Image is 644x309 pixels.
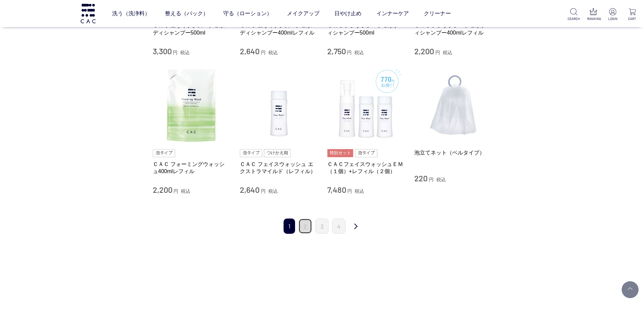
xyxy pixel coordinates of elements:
[173,50,178,55] span: 円
[327,161,404,175] a: ＣＡＣフェイスウォッシュＥＭ（１個）+レフィル（２個）
[153,66,230,144] img: ＣＡＣ フォーミングウォッシュ400mlレフィル
[240,185,259,194] span: 2,640
[284,219,295,234] span: 1
[327,185,346,194] span: 7,480
[261,50,266,55] span: 円
[240,46,259,56] span: 2,640
[606,16,619,21] p: LOGIN
[240,66,317,144] img: ＣＡＣ フェイスウォッシュ エクストラマイルド（レフィル）
[376,4,409,23] a: インナーケア
[567,16,580,21] p: SEARCH
[327,46,346,56] span: 2,750
[173,188,178,194] span: 円
[223,4,272,23] a: 守る（ローション）
[347,188,352,194] span: 円
[165,4,208,23] a: 整える（パック）
[443,50,452,55] span: 税込
[180,50,190,55] span: 税込
[349,219,362,234] a: 次
[355,188,364,194] span: 税込
[424,4,451,23] a: クリーナー
[240,161,317,175] a: ＣＡＣ フェイスウォッシュ エクストラマイルド（レフィル）
[261,188,266,194] span: 円
[587,8,600,21] a: RANKING
[268,188,278,194] span: 税込
[414,22,492,37] a: ＣＡＣ メンブレンヘア＆ボディシャンプー400mlレフィル
[268,50,278,55] span: 税込
[334,4,361,23] a: 日やけ止め
[298,219,312,234] a: 2
[567,8,580,21] a: SEARCH
[264,149,290,157] img: つけかえ用
[315,219,329,234] a: 3
[153,161,230,175] a: ＣＡＣ フォーミングウォッシュ400mlレフィル
[435,50,440,55] span: 円
[80,4,97,23] img: logo
[355,149,377,157] img: 泡タイプ
[414,46,434,56] span: 2,200
[240,149,262,157] img: 泡タイプ
[414,173,428,183] span: 220
[153,46,172,56] span: 3,300
[414,66,492,144] img: 泡立てネット（ベルタイプ）
[429,177,434,182] span: 円
[332,219,346,234] a: 4
[327,149,353,157] img: 特別セット
[414,149,492,156] a: 泡立てネット（ベルタイプ）
[606,8,619,21] a: LOGIN
[112,4,150,23] a: 洗う（洗浄料）
[347,50,352,55] span: 円
[587,16,600,21] p: RANKING
[436,177,446,182] span: 税込
[153,185,172,194] span: 2,200
[354,50,364,55] span: 税込
[153,149,175,157] img: 泡タイプ
[626,16,639,21] p: CART
[181,188,190,194] span: 税込
[287,4,319,23] a: メイクアップ
[327,66,404,144] img: ＣＡＣフェイスウォッシュＥＭ（１個）+レフィル（２個）
[626,8,639,21] a: CART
